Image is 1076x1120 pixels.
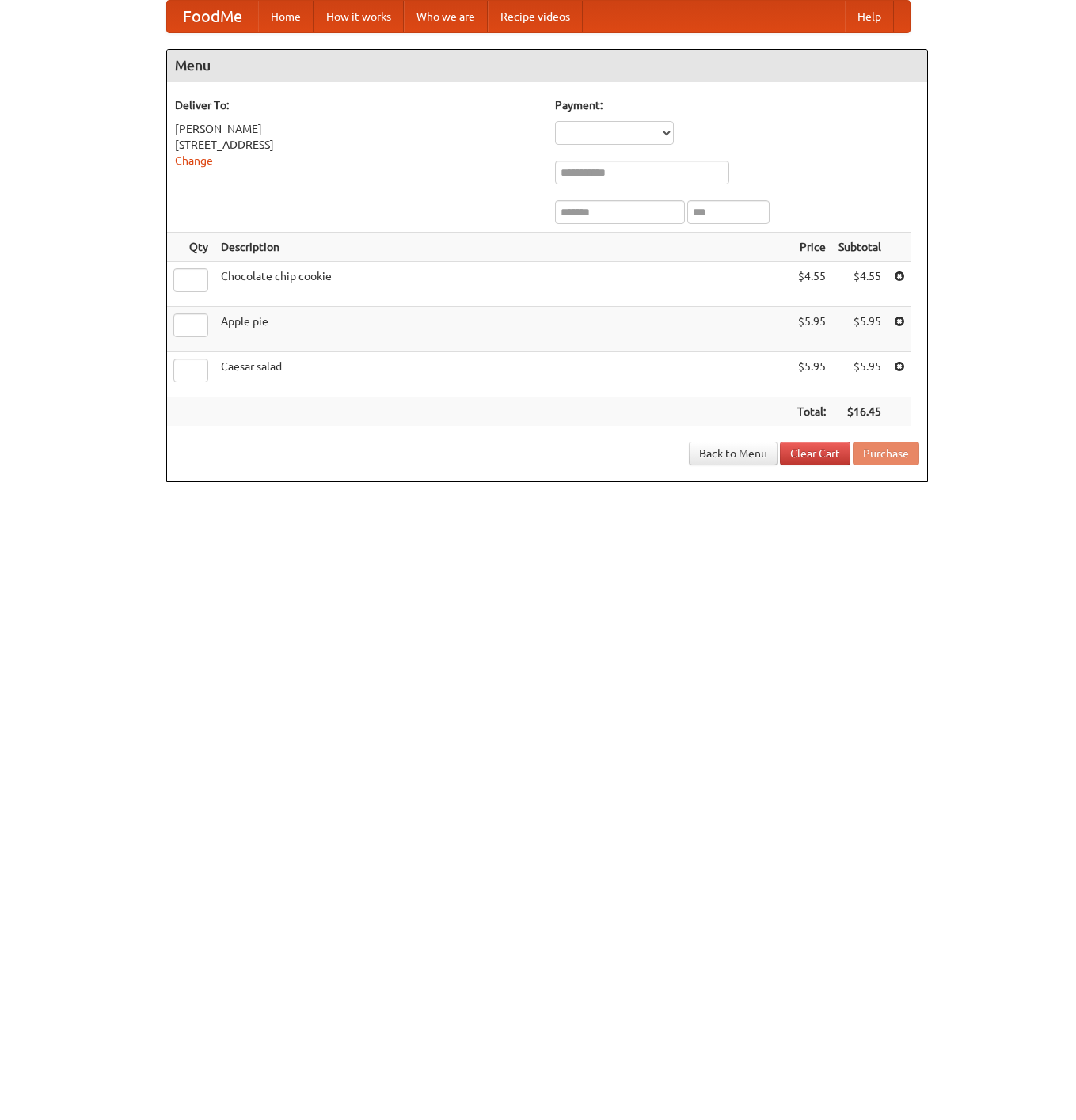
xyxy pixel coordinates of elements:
[689,442,778,465] a: Back to Menu
[832,307,888,352] td: $5.95
[832,262,888,307] td: $4.55
[215,233,791,262] th: Description
[845,1,894,32] a: Help
[791,397,832,427] th: Total:
[404,1,488,32] a: Who we are
[175,154,213,167] a: Change
[167,1,258,32] a: FoodMe
[215,307,791,352] td: Apple pie
[791,233,832,262] th: Price
[832,352,888,397] td: $5.95
[555,97,919,113] h5: Payment:
[167,233,215,262] th: Qty
[215,352,791,397] td: Caesar salad
[791,262,832,307] td: $4.55
[832,233,888,262] th: Subtotal
[215,262,791,307] td: Chocolate chip cookie
[791,352,832,397] td: $5.95
[780,442,850,465] a: Clear Cart
[175,137,539,153] div: [STREET_ADDRESS]
[791,307,832,352] td: $5.95
[853,442,919,465] button: Purchase
[832,397,888,427] th: $16.45
[488,1,583,32] a: Recipe videos
[314,1,404,32] a: How it works
[167,50,927,82] h4: Menu
[175,121,539,137] div: [PERSON_NAME]
[175,97,539,113] h5: Deliver To:
[258,1,314,32] a: Home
